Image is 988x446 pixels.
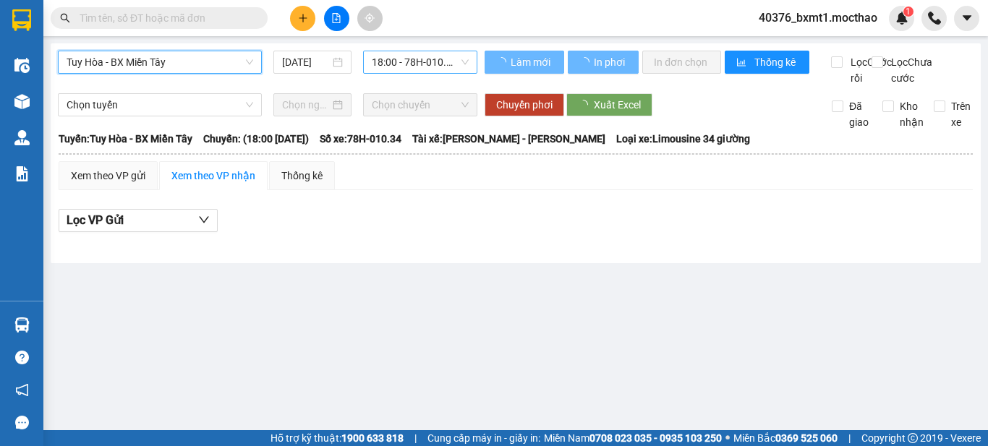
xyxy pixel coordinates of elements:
[414,430,417,446] span: |
[642,51,721,74] button: In đơn chọn
[365,13,375,23] span: aim
[271,430,404,446] span: Hỗ trợ kỹ thuật:
[485,51,564,74] button: Làm mới
[14,130,30,145] img: warehouse-icon
[895,12,908,25] img: icon-new-feature
[320,131,401,147] span: Số xe: 78H-010.34
[485,93,564,116] button: Chuyển phơi
[59,209,218,232] button: Lọc VP Gửi
[427,430,540,446] span: Cung cấp máy in - giấy in:
[281,168,323,184] div: Thống kê
[903,7,914,17] sup: 1
[589,432,722,444] strong: 0708 023 035 - 0935 103 250
[67,51,253,73] span: Tuy Hòa - BX Miền Tây
[511,54,553,70] span: Làm mới
[412,131,605,147] span: Tài xế: [PERSON_NAME] - [PERSON_NAME]
[14,94,30,109] img: warehouse-icon
[736,57,749,69] span: bar-chart
[725,51,809,74] button: bar-chartThống kê
[71,168,145,184] div: Xem theo VP gửi
[579,57,592,67] span: loading
[908,433,918,443] span: copyright
[15,383,29,397] span: notification
[60,13,70,23] span: search
[14,317,30,333] img: warehouse-icon
[324,6,349,31] button: file-add
[331,13,341,23] span: file-add
[848,430,851,446] span: |
[357,6,383,31] button: aim
[372,51,469,73] span: 18:00 - 78H-010.34
[544,430,722,446] span: Miền Nam
[14,166,30,181] img: solution-icon
[945,98,976,130] span: Trên xe
[198,214,210,226] span: down
[954,6,979,31] button: caret-down
[59,133,192,145] b: Tuyến: Tuy Hòa - BX Miền Tây
[566,93,652,116] button: Xuất Excel
[843,98,874,130] span: Đã giao
[14,58,30,73] img: warehouse-icon
[733,430,838,446] span: Miền Bắc
[282,54,330,70] input: 12/10/2025
[372,94,469,116] span: Chọn chuyến
[885,54,934,86] span: Lọc Chưa cước
[15,416,29,429] span: message
[961,12,974,25] span: caret-down
[845,54,894,86] span: Lọc Cước rồi
[298,13,308,23] span: plus
[290,6,315,31] button: plus
[341,432,404,444] strong: 1900 633 818
[67,211,124,229] span: Lọc VP Gửi
[496,57,508,67] span: loading
[203,131,309,147] span: Chuyến: (18:00 [DATE])
[594,54,627,70] span: In phơi
[747,9,889,27] span: 40376_bxmt1.mocthao
[67,94,253,116] span: Chọn tuyến
[928,12,941,25] img: phone-icon
[80,10,250,26] input: Tìm tên, số ĐT hoặc mã đơn
[725,435,730,441] span: ⚪️
[171,168,255,184] div: Xem theo VP nhận
[894,98,929,130] span: Kho nhận
[568,51,639,74] button: In phơi
[754,54,798,70] span: Thống kê
[616,131,750,147] span: Loại xe: Limousine 34 giường
[906,7,911,17] span: 1
[15,351,29,364] span: question-circle
[775,432,838,444] strong: 0369 525 060
[12,9,31,31] img: logo-vxr
[282,97,330,113] input: Chọn ngày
